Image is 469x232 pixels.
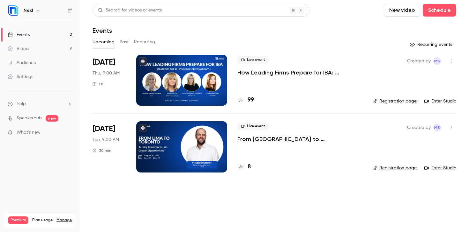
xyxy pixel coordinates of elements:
a: 99 [237,96,254,104]
div: Aug 26 Tue, 11:00 AM (America/Chicago) [93,121,126,172]
span: Live event [237,56,269,64]
a: How Leading Firms Prepare for IBA: Strategies for Relationship-Driven Growth [237,69,362,76]
div: 1 h [93,81,103,87]
span: 9 [61,225,63,229]
span: new [46,115,58,122]
a: Registration page [372,165,417,171]
button: Recurring [134,37,155,47]
span: Tue, 9:00 AM [93,137,119,143]
span: Melissa Strauss [433,57,441,65]
a: Enter Studio [424,165,456,171]
span: Created by [407,57,431,65]
div: Events [8,32,30,38]
div: 30 min [93,148,111,153]
div: Audience [8,60,36,66]
span: What's new [17,129,41,136]
span: Live event [237,123,269,130]
img: Nexl [8,5,18,16]
span: Help [17,101,26,107]
span: Thu, 9:00 AM [93,70,120,76]
a: Manage [56,218,72,223]
span: Melissa Strauss [433,124,441,131]
span: Created by [407,124,431,131]
button: Schedule [423,4,456,17]
div: Aug 14 Thu, 11:00 AM (America/Chicago) [93,55,126,106]
a: Enter Studio [424,98,456,104]
button: Past [120,37,129,47]
h4: 99 [248,96,254,104]
h1: Events [93,27,112,34]
span: Plan usage [32,218,53,223]
div: Videos [8,46,30,52]
iframe: Noticeable Trigger [64,130,72,136]
a: Registration page [372,98,417,104]
p: / 150 [61,224,72,230]
div: Settings [8,74,33,80]
p: Videos [8,224,20,230]
h6: Nexl [24,7,33,14]
a: SpeakerHub [17,115,42,122]
button: New video [384,4,420,17]
span: MS [434,57,440,65]
a: 8 [237,163,251,171]
span: [DATE] [93,124,115,134]
span: [DATE] [93,57,115,67]
span: Premium [8,216,28,224]
button: Recurring events [407,39,456,50]
h4: 8 [248,163,251,171]
a: From [GEOGRAPHIC_DATA] to [GEOGRAPHIC_DATA]: Turning Conferences into Growth Opportunities [237,135,362,143]
div: Search for videos or events [98,7,162,14]
span: MS [434,124,440,131]
li: help-dropdown-opener [8,101,72,107]
button: Upcoming [93,37,115,47]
